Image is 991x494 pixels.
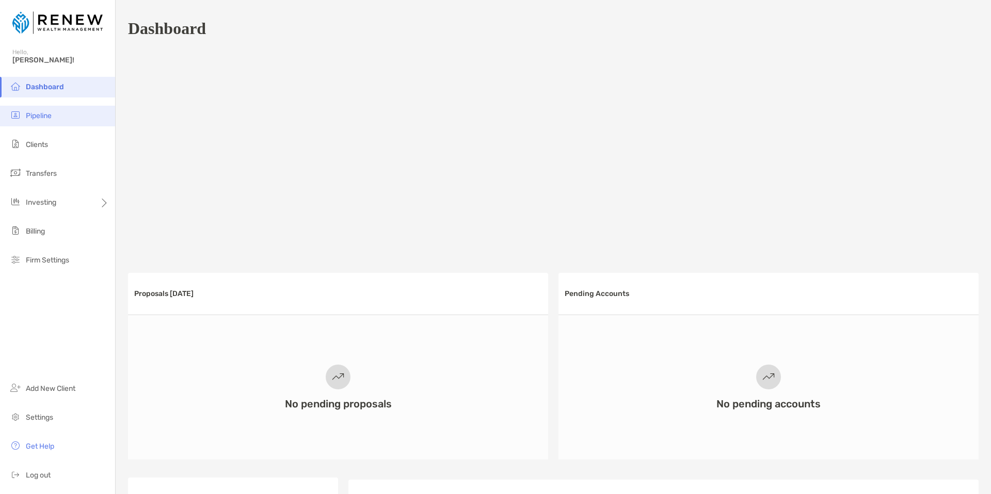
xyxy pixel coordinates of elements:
[12,4,103,41] img: Zoe Logo
[128,19,206,38] h1: Dashboard
[26,111,52,120] span: Pipeline
[26,198,56,207] span: Investing
[565,289,629,298] h3: Pending Accounts
[26,227,45,236] span: Billing
[26,169,57,178] span: Transfers
[9,80,22,92] img: dashboard icon
[9,439,22,452] img: get-help icon
[26,471,51,480] span: Log out
[12,56,109,64] span: [PERSON_NAME]!
[26,256,69,265] span: Firm Settings
[9,410,22,423] img: settings icon
[285,398,392,410] h3: No pending proposals
[9,195,22,208] img: investing icon
[26,442,54,451] span: Get Help
[9,468,22,481] img: logout icon
[9,224,22,237] img: billing icon
[26,140,48,149] span: Clients
[9,109,22,121] img: pipeline icon
[26,83,64,91] span: Dashboard
[26,413,53,422] span: Settings
[9,382,22,394] img: add_new_client icon
[134,289,194,298] h3: Proposals [DATE]
[9,138,22,150] img: clients icon
[716,398,821,410] h3: No pending accounts
[26,384,75,393] span: Add New Client
[9,167,22,179] img: transfers icon
[9,253,22,266] img: firm-settings icon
